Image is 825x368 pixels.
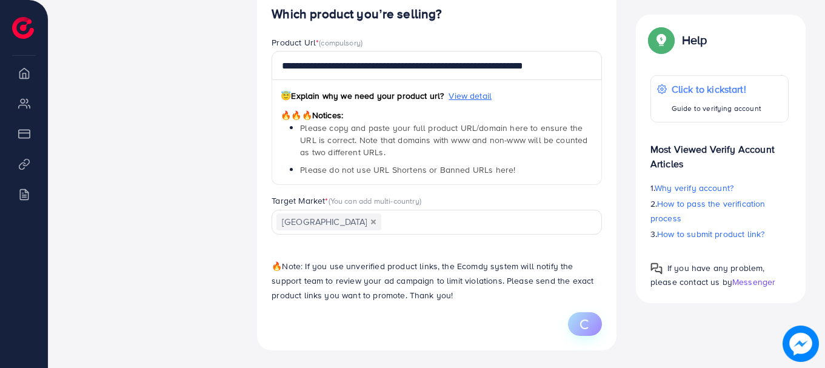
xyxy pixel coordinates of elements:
span: Please do not use URL Shortens or Banned URLs here! [300,164,515,176]
div: Search for option [272,210,602,235]
p: Click to kickstart! [672,82,761,96]
span: 🔥 [272,260,282,272]
p: Most Viewed Verify Account Articles [650,132,789,171]
span: If you have any problem, please contact us by [650,262,765,288]
label: Target Market [272,195,421,207]
span: 😇 [281,90,291,102]
span: Please copy and paste your full product URL/domain here to ensure the URL is correct. Note that d... [300,122,587,159]
span: Why verify account? [655,182,733,194]
p: Guide to verifying account [672,101,761,116]
span: 🔥🔥🔥 [281,109,312,121]
input: Search for option [382,213,586,232]
label: Product Url [272,36,362,49]
span: How to pass the verification process [650,198,766,224]
span: Explain why we need your product url? [281,90,444,102]
p: 1. [650,181,789,195]
p: Help [682,33,707,47]
p: 3. [650,227,789,241]
span: How to submit product link? [657,228,764,240]
h4: Which product you’re selling? [272,7,602,22]
img: Popup guide [650,29,672,51]
img: Popup guide [650,263,663,275]
p: 2. [650,196,789,226]
span: (You can add multi-country) [329,195,421,206]
span: (compulsory) [319,37,362,48]
span: View detail [449,90,492,102]
button: Deselect Pakistan [370,219,376,225]
img: logo [12,17,34,39]
p: Note: If you use unverified product links, the Ecomdy system will notify the support team to revi... [272,259,602,303]
span: Messenger [732,276,775,288]
span: [GEOGRAPHIC_DATA] [276,213,381,230]
img: image [783,326,819,362]
span: Notices: [281,109,343,121]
